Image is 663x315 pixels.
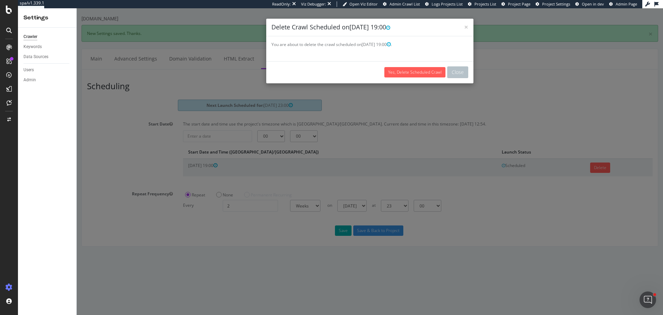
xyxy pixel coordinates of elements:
[640,291,656,308] iframe: Intercom live chat
[542,1,570,7] span: Project Settings
[387,14,392,24] span: ×
[582,1,604,7] span: Open in dev
[273,15,314,23] span: [DATE] 19:00
[23,43,42,50] div: Keywords
[425,1,463,7] a: Logs Projects List
[468,1,496,7] a: Projects List
[23,76,36,84] div: Admin
[23,76,71,84] a: Admin
[343,1,378,7] a: Open Viz Editor
[371,58,392,70] button: Close
[432,1,463,7] span: Logs Projects List
[23,53,48,61] div: Data Sources
[23,66,71,74] a: Users
[301,1,326,7] div: Viz Debugger:
[474,1,496,7] span: Projects List
[616,1,637,7] span: Admin Page
[23,14,71,22] div: Settings
[536,1,570,7] a: Project Settings
[308,59,369,69] a: Yes, Delete Scheduled Crawl
[195,15,392,24] h4: Delete Crawl Scheduled on
[501,1,530,7] a: Project Page
[349,1,378,7] span: Open Viz Editor
[195,33,392,39] p: You are about to delete the crawl scheduled on .
[23,43,71,50] a: Keywords
[285,33,314,39] span: [DATE] 19:00
[23,53,71,61] a: Data Sources
[575,1,604,7] a: Open in dev
[390,1,420,7] span: Admin Crawl List
[23,33,37,40] div: Crawler
[272,1,291,7] div: ReadOnly:
[508,1,530,7] span: Project Page
[23,33,71,40] a: Crawler
[383,1,420,7] a: Admin Crawl List
[23,66,34,74] div: Users
[609,1,637,7] a: Admin Page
